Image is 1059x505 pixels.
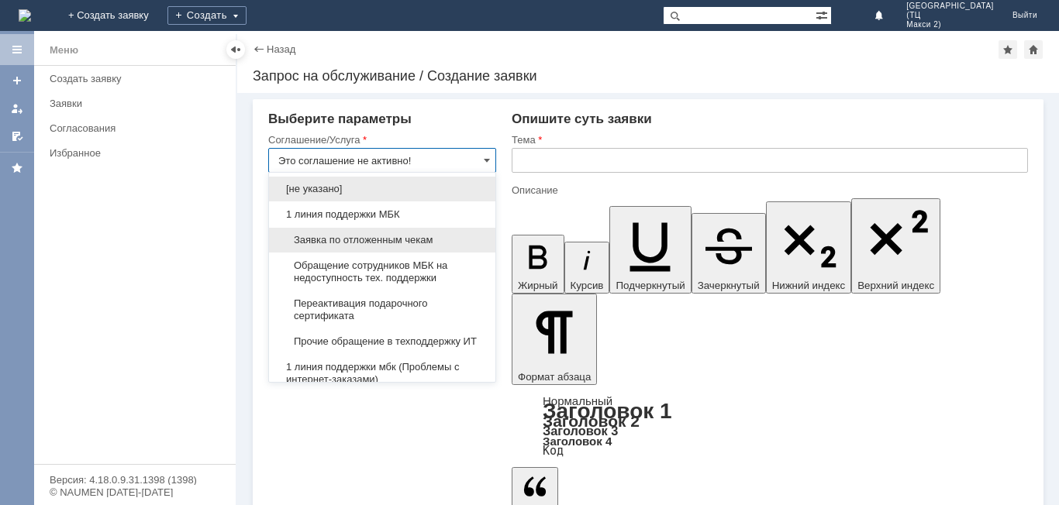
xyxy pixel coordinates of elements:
[512,112,652,126] span: Опишите суть заявки
[50,147,209,159] div: Избранное
[278,361,486,386] span: 1 линия поддержки мбк (Проблемы с интернет-заказами)
[278,297,486,322] span: Переактивация подарочного сертификата
[564,242,610,294] button: Курсив
[268,135,493,145] div: Соглашение/Услуга
[512,396,1028,456] div: Формат абзаца
[19,9,31,22] img: logo
[268,112,412,126] span: Выберите параметры
[609,206,691,294] button: Подчеркнутый
[512,185,1025,195] div: Описание
[772,280,846,291] span: Нижний индекс
[906,11,994,20] span: (ТЦ
[19,9,31,22] a: Перейти на домашнюю страницу
[999,40,1017,59] div: Добавить в избранное
[518,371,591,383] span: Формат абзаца
[50,122,226,134] div: Согласования
[543,412,640,430] a: Заголовок 2
[167,6,247,25] div: Создать
[906,2,994,11] span: [GEOGRAPHIC_DATA]
[267,43,295,55] a: Назад
[616,280,685,291] span: Подчеркнутый
[5,124,29,149] a: Мои согласования
[50,98,226,109] div: Заявки
[543,435,612,448] a: Заголовок 4
[5,96,29,121] a: Мои заявки
[50,73,226,84] div: Создать заявку
[816,7,831,22] span: Расширенный поиск
[518,280,558,291] span: Жирный
[571,280,604,291] span: Курсив
[906,20,994,29] span: Макси 2)
[253,68,1043,84] div: Запрос на обслуживание / Создание заявки
[857,280,934,291] span: Верхний индекс
[50,41,78,60] div: Меню
[851,198,940,294] button: Верхний индекс
[512,135,1025,145] div: Тема
[766,201,852,294] button: Нижний индекс
[5,68,29,93] a: Создать заявку
[278,335,486,348] span: Прочие обращение в техподдержку ИТ
[226,40,245,59] div: Скрыть меню
[543,444,564,458] a: Код
[43,91,233,115] a: Заявки
[278,259,486,284] span: Обращение сотрудников МБК на недоступность тех. поддержки
[512,235,564,294] button: Жирный
[278,208,486,221] span: 1 линия поддержки МБК
[43,116,233,140] a: Согласования
[50,475,220,485] div: Версия: 4.18.0.9.31.1398 (1398)
[278,183,486,195] span: [не указано]
[692,213,766,294] button: Зачеркнутый
[543,394,612,407] a: Нормальный
[543,424,618,438] a: Заголовок 3
[512,294,597,385] button: Формат абзаца
[278,234,486,246] span: Заявка по отложенным чекам
[543,399,672,423] a: Заголовок 1
[50,487,220,497] div: © NAUMEN [DATE]-[DATE]
[1024,40,1043,59] div: Сделать домашней страницей
[698,280,760,291] span: Зачеркнутый
[43,67,233,91] a: Создать заявку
